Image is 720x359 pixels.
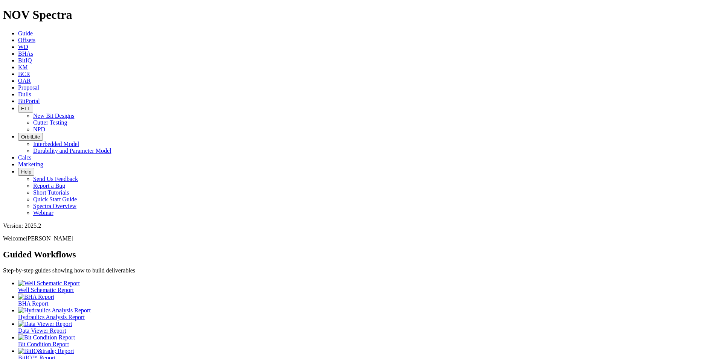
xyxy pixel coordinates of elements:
a: NPD [33,126,45,132]
span: Well Schematic Report [18,287,74,293]
span: FTT [21,106,30,111]
a: OAR [18,78,31,84]
a: BitPortal [18,98,40,104]
img: Data Viewer Report [18,321,72,327]
a: Send Us Feedback [33,176,78,182]
a: BitIQ [18,57,32,64]
span: [PERSON_NAME] [26,235,73,242]
button: Help [18,168,34,176]
a: Short Tutorials [33,189,69,196]
button: OrbitLite [18,133,43,141]
a: Report a Bug [33,183,65,189]
a: BHA Report BHA Report [18,294,717,307]
a: Spectra Overview [33,203,76,209]
a: BCR [18,71,30,77]
a: Cutter Testing [33,119,67,126]
span: Help [21,169,31,175]
a: Guide [18,30,33,37]
a: Durability and Parameter Model [33,148,111,154]
a: BHAs [18,50,33,57]
h1: NOV Spectra [3,8,717,22]
p: Step-by-step guides showing how to build deliverables [3,267,717,274]
span: OrbitLite [21,134,40,140]
span: Bit Condition Report [18,341,69,347]
a: Webinar [33,210,53,216]
img: Hydraulics Analysis Report [18,307,91,314]
img: BitIQ&trade; Report [18,348,74,354]
img: Well Schematic Report [18,280,80,287]
a: Proposal [18,84,39,91]
a: Quick Start Guide [33,196,77,202]
button: FTT [18,105,33,113]
p: Welcome [3,235,717,242]
a: Offsets [18,37,35,43]
a: WD [18,44,28,50]
a: Calcs [18,154,32,161]
a: KM [18,64,28,70]
a: Marketing [18,161,43,167]
a: New Bit Designs [33,113,74,119]
img: Bit Condition Report [18,334,75,341]
span: Hydraulics Analysis Report [18,314,85,320]
img: BHA Report [18,294,54,300]
span: BHA Report [18,300,48,307]
span: Data Viewer Report [18,327,66,334]
a: Data Viewer Report Data Viewer Report [18,321,717,334]
a: Hydraulics Analysis Report Hydraulics Analysis Report [18,307,717,320]
h2: Guided Workflows [3,249,717,260]
a: Interbedded Model [33,141,79,147]
a: Bit Condition Report Bit Condition Report [18,334,717,347]
a: Dulls [18,91,31,97]
div: Version: 2025.2 [3,222,717,229]
a: Well Schematic Report Well Schematic Report [18,280,717,293]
